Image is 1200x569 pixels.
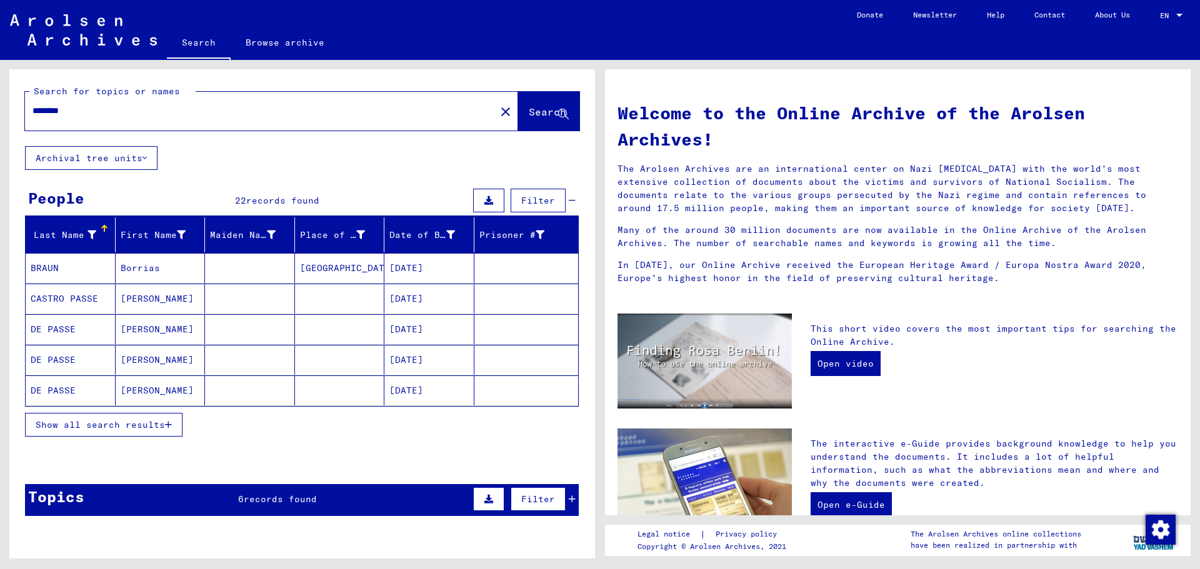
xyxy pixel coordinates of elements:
[26,217,116,252] mat-header-cell: Last Name
[300,229,366,242] div: Place of Birth
[116,217,206,252] mat-header-cell: First Name
[384,314,474,344] mat-cell: [DATE]
[244,493,317,505] span: records found
[26,284,116,314] mat-cell: CASTRO PASSE
[911,528,1081,540] p: The Arolsen Archives online collections
[811,437,1178,490] p: The interactive e-Guide provides background knowledge to help you understand the documents. It in...
[1160,11,1169,20] mat-select-trigger: EN
[493,99,518,124] button: Clear
[25,146,157,170] button: Archival tree units
[31,229,96,242] div: Last Name
[26,314,116,344] mat-cell: DE PASSE
[811,492,892,517] a: Open e-Guide
[474,217,579,252] mat-header-cell: Prisoner #
[706,528,792,541] a: Privacy policy
[529,106,566,118] span: Search
[1146,515,1176,545] img: Zustimmung ändern
[116,345,206,375] mat-cell: [PERSON_NAME]
[617,162,1178,215] p: The Arolsen Archives are an international center on Nazi [MEDICAL_DATA] with the world’s most ext...
[1131,524,1177,555] img: yv_logo.png
[521,195,555,206] span: Filter
[384,345,474,375] mat-cell: [DATE]
[617,100,1178,152] h1: Welcome to the Online Archive of the Arolsen Archives!
[25,413,182,437] button: Show all search results
[235,195,246,206] span: 22
[811,351,881,376] a: Open video
[617,259,1178,285] p: In [DATE], our Online Archive received the European Heritage Award / Europa Nostra Award 2020, Eu...
[116,284,206,314] mat-cell: [PERSON_NAME]
[384,253,474,283] mat-cell: [DATE]
[210,229,276,242] div: Maiden Name
[205,217,295,252] mat-header-cell: Maiden Name
[238,493,244,505] span: 6
[116,253,206,283] mat-cell: Borrias
[637,528,700,541] a: Legal notice
[121,229,186,242] div: First Name
[116,375,206,405] mat-cell: [PERSON_NAME]
[295,253,385,283] mat-cell: [GEOGRAPHIC_DATA]
[384,284,474,314] mat-cell: [DATE]
[617,224,1178,250] p: Many of the around 30 million documents are now available in the Online Archive of the Arolsen Ar...
[521,493,555,505] span: Filter
[498,104,513,119] mat-icon: close
[26,253,116,283] mat-cell: BRAUN
[26,345,116,375] mat-cell: DE PASSE
[389,229,455,242] div: Date of Birth
[479,229,545,242] div: Prisoner #
[116,314,206,344] mat-cell: [PERSON_NAME]
[121,225,205,245] div: First Name
[1145,514,1175,544] div: Zustimmung ändern
[637,541,792,552] p: Copyright © Arolsen Archives, 2021
[28,485,84,508] div: Topics
[511,487,566,511] button: Filter
[384,375,474,405] mat-cell: [DATE]
[389,225,474,245] div: Date of Birth
[637,528,792,541] div: |
[511,189,566,212] button: Filter
[28,187,84,209] div: People
[479,225,564,245] div: Prisoner #
[210,225,294,245] div: Maiden Name
[384,217,474,252] mat-header-cell: Date of Birth
[617,314,792,408] img: video.jpg
[295,217,385,252] mat-header-cell: Place of Birth
[911,540,1081,551] p: have been realized in partnership with
[811,322,1178,349] p: This short video covers the most important tips for searching the Online Archive.
[10,14,157,46] img: Arolsen_neg.svg
[246,195,319,206] span: records found
[518,92,579,131] button: Search
[617,428,792,545] img: eguide.jpg
[167,27,231,60] a: Search
[231,27,339,57] a: Browse archive
[34,86,180,97] mat-label: Search for topics or names
[26,375,116,405] mat-cell: DE PASSE
[31,225,115,245] div: Last Name
[300,225,384,245] div: Place of Birth
[36,419,165,430] span: Show all search results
